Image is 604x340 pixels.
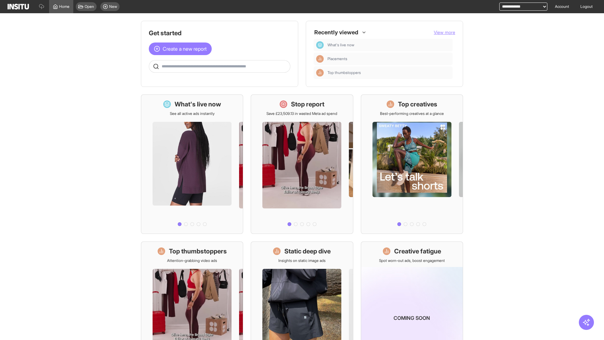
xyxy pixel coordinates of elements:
[327,70,450,75] span: Top thumbstoppers
[109,4,117,9] span: New
[85,4,94,9] span: Open
[291,100,324,109] h1: Stop report
[327,42,354,48] span: What's live now
[251,94,353,234] a: Stop reportSave £23,509.13 in wasted Meta ad spend
[169,247,227,256] h1: Top thumbstoppers
[327,56,347,61] span: Placements
[149,42,212,55] button: Create a new report
[361,94,463,234] a: Top creativesBest-performing creatives at a glance
[380,111,444,116] p: Best-performing creatives at a glance
[163,45,207,53] span: Create a new report
[316,55,324,63] div: Insights
[278,258,326,263] p: Insights on static image ads
[149,29,290,37] h1: Get started
[284,247,331,256] h1: Static deep dive
[434,30,455,35] span: View more
[398,100,437,109] h1: Top creatives
[266,111,337,116] p: Save £23,509.13 in wasted Meta ad spend
[327,56,450,61] span: Placements
[175,100,221,109] h1: What's live now
[434,29,455,36] button: View more
[316,41,324,49] div: Dashboard
[316,69,324,76] div: Insights
[327,70,361,75] span: Top thumbstoppers
[167,258,217,263] p: Attention-grabbing video ads
[8,4,29,9] img: Logo
[59,4,70,9] span: Home
[141,94,243,234] a: What's live nowSee all active ads instantly
[170,111,215,116] p: See all active ads instantly
[327,42,450,48] span: What's live now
